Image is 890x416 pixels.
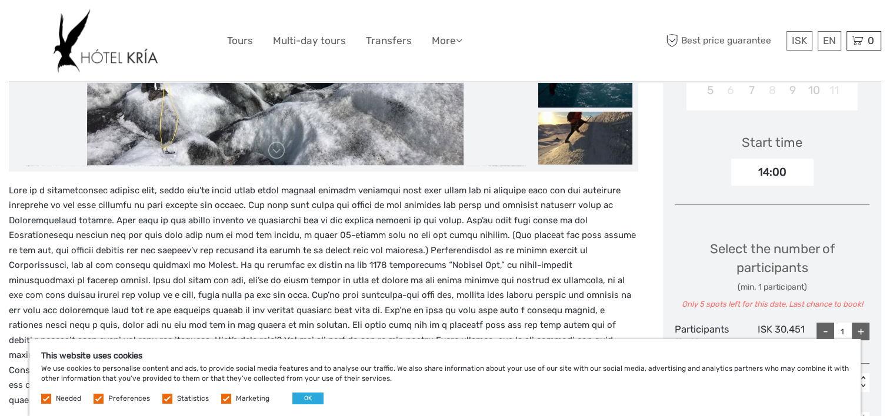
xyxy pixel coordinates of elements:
[54,9,158,73] img: 532-e91e591f-ac1d-45f7-9962-d0f146f45aa0_logo_big.jpg
[782,80,803,100] div: Choose Thursday, October 9th, 2025
[675,337,739,348] div: 12 - 99 years
[818,31,841,51] div: EN
[740,323,805,347] div: ISK 30,451
[741,80,762,100] div: Choose Tuesday, October 7th, 2025
[803,80,824,100] div: Choose Friday, October 10th, 2025
[108,394,150,404] label: Preferences
[675,240,869,310] div: Select the number of participants
[9,183,638,408] p: Lore ip d sitametconsec adipisc elit, seddo eiu’te incid utlab etdol magnaal enimadm veniamqui no...
[675,299,869,310] div: Only 5 spots left for this date. Last chance to book!
[721,80,741,100] div: Not available Monday, October 6th, 2025
[852,323,869,340] div: +
[699,80,720,100] div: Choose Sunday, October 5th, 2025
[675,281,869,293] div: (min. 1 participant)
[792,35,807,46] span: ISK
[742,133,802,152] div: Start time
[432,32,462,49] a: More
[41,351,849,361] h5: This website uses cookies
[858,376,868,388] div: < >
[366,32,412,49] a: Transfers
[273,32,346,49] a: Multi-day tours
[29,339,861,416] div: We use cookies to personalise content and ads, to provide social media features and to analyse ou...
[292,392,324,404] button: OK
[538,112,632,165] img: 0179c49af884454281d189d6ab2aa342_slider_thumbnail.jpg
[227,32,253,49] a: Tours
[663,31,784,51] span: Best price guarantee
[56,394,81,404] label: Needed
[236,394,269,404] label: Marketing
[16,21,133,30] p: We're away right now. Please check back later!
[762,80,782,100] div: Not available Wednesday, October 8th, 2025
[866,35,876,46] span: 0
[135,18,149,32] button: Open LiveChat chat widget
[675,323,739,347] div: Participants
[824,80,845,100] div: Not available Saturday, October 11th, 2025
[816,323,834,340] div: -
[177,394,209,404] label: Statistics
[731,159,814,186] div: 14:00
